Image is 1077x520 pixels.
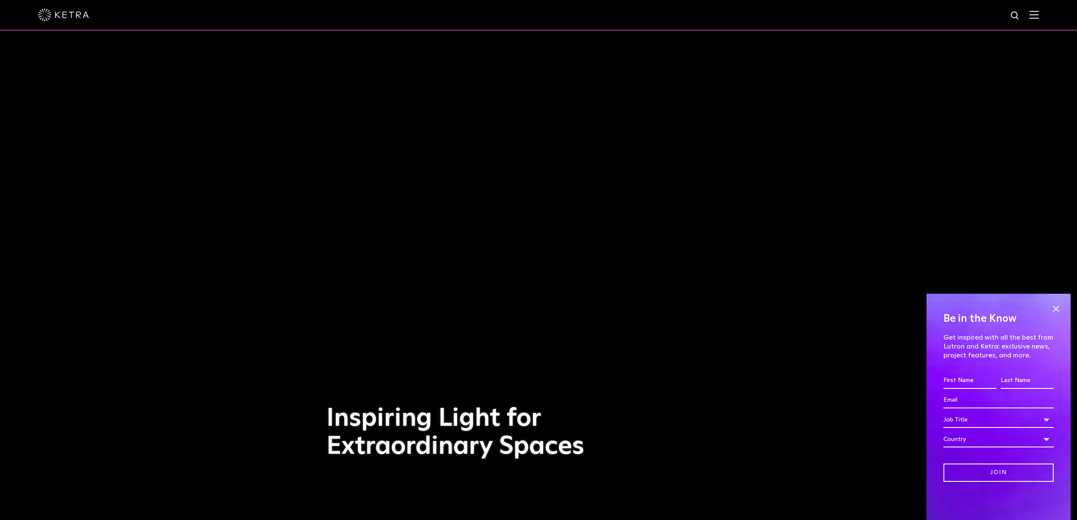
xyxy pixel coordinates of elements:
[943,311,1054,327] h4: Be in the Know
[1001,373,1054,389] input: Last Name
[943,431,1054,447] div: Country
[1010,11,1021,21] img: search icon
[943,464,1054,482] input: Join
[38,8,89,21] img: ketra-logo-2019-white
[943,373,996,389] input: First Name
[326,405,602,461] h1: Inspiring Light for Extraordinary Spaces
[1030,11,1039,19] img: Hamburger%20Nav.svg
[943,392,1054,408] input: Email
[943,412,1054,428] div: Job Title
[943,333,1054,360] p: Get inspired with all the best from Lutron and Ketra: exclusive news, project features, and more.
